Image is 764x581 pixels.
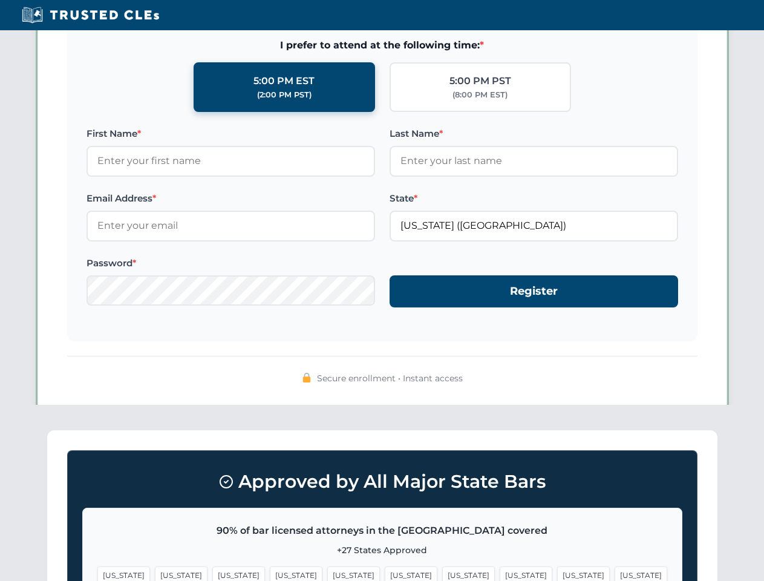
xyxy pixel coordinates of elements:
[257,89,312,101] div: (2:00 PM PST)
[302,373,312,382] img: 🔒
[317,372,463,385] span: Secure enrollment • Instant access
[87,191,375,206] label: Email Address
[253,73,315,89] div: 5:00 PM EST
[87,211,375,241] input: Enter your email
[87,146,375,176] input: Enter your first name
[87,38,678,53] span: I prefer to attend at the following time:
[97,543,667,557] p: +27 States Approved
[390,191,678,206] label: State
[452,89,508,101] div: (8:00 PM EST)
[390,275,678,307] button: Register
[87,256,375,271] label: Password
[449,73,511,89] div: 5:00 PM PST
[82,465,682,498] h3: Approved by All Major State Bars
[87,126,375,141] label: First Name
[390,126,678,141] label: Last Name
[390,211,678,241] input: Florida (FL)
[390,146,678,176] input: Enter your last name
[97,523,667,539] p: 90% of bar licensed attorneys in the [GEOGRAPHIC_DATA] covered
[18,6,163,24] img: Trusted CLEs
